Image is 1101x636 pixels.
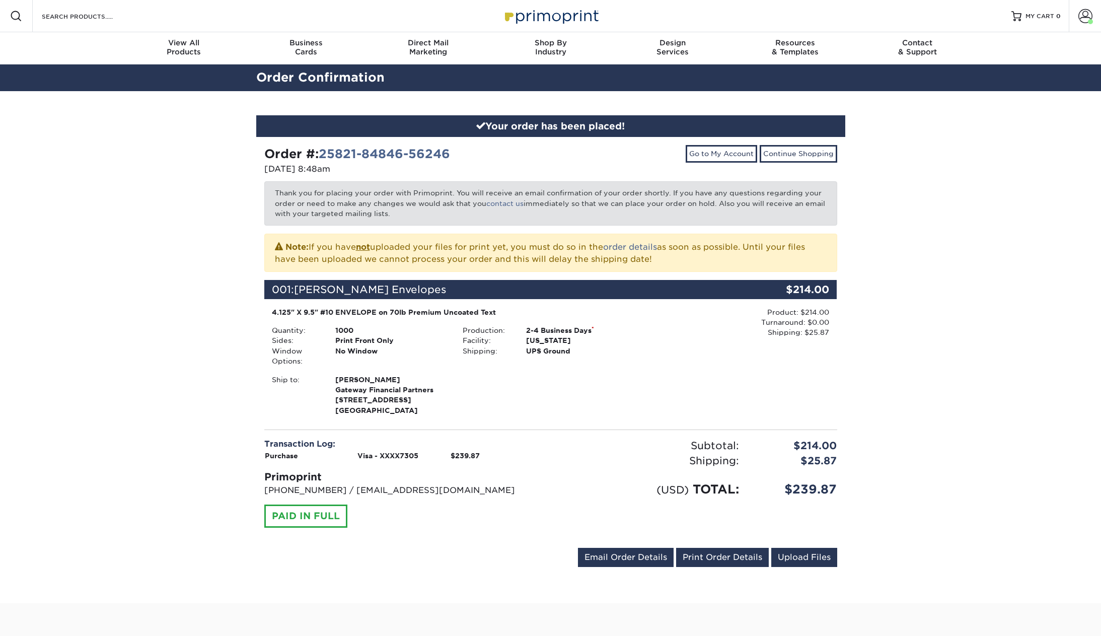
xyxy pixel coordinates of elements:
[747,453,845,468] div: $25.87
[742,280,837,299] div: $214.00
[519,335,646,345] div: [US_STATE]
[328,325,455,335] div: 1000
[486,199,524,207] a: contact us
[367,38,489,56] div: Marketing
[367,32,489,64] a: Direct MailMarketing
[686,145,757,162] a: Go to My Account
[856,38,979,56] div: & Support
[578,548,674,567] a: Email Order Details
[747,438,845,453] div: $214.00
[41,10,139,22] input: SEARCH PRODUCTS.....
[612,32,734,64] a: DesignServices
[335,375,448,385] span: [PERSON_NAME]
[519,325,646,335] div: 2-4 Business Days
[265,452,298,460] strong: Purchase
[264,181,837,225] p: Thank you for placing your order with Primoprint. You will receive an email confirmation of your ...
[264,147,450,161] strong: Order #:
[264,280,742,299] div: 001:
[264,335,328,345] div: Sides:
[328,335,455,345] div: Print Front Only
[328,346,455,367] div: No Window
[272,307,639,317] div: 4.125" X 9.5" #10 ENVELOPE on 70lb Premium Uncoated Text
[264,375,328,416] div: Ship to:
[245,38,367,56] div: Cards
[676,548,769,567] a: Print Order Details
[455,325,519,335] div: Production:
[551,453,747,468] div: Shipping:
[264,438,543,450] div: Transaction Log:
[489,32,612,64] a: Shop ByIndustry
[264,505,347,528] div: PAID IN FULL
[1025,12,1054,21] span: MY CART
[500,5,601,27] img: Primoprint
[264,163,543,175] p: [DATE] 8:48am
[734,38,856,56] div: & Templates
[264,484,543,497] p: [PHONE_NUMBER] / [EMAIL_ADDRESS][DOMAIN_NAME]
[256,115,845,137] div: Your order has been placed!
[1056,13,1061,20] span: 0
[455,346,519,356] div: Shipping:
[489,38,612,56] div: Industry
[264,325,328,335] div: Quantity:
[335,385,448,395] span: Gateway Financial Partners
[612,38,734,47] span: Design
[603,242,657,252] a: order details
[367,38,489,47] span: Direct Mail
[357,452,418,460] strong: Visa - XXXX7305
[455,335,519,345] div: Facility:
[646,307,829,338] div: Product: $214.00 Turnaround: $0.00 Shipping: $25.87
[264,346,328,367] div: Window Options:
[519,346,646,356] div: UPS Ground
[319,147,450,161] a: 25821-84846-56246
[294,284,447,296] span: [PERSON_NAME] Envelopes
[734,32,856,64] a: Resources& Templates
[656,483,689,496] small: (USD)
[451,452,480,460] strong: $239.87
[734,38,856,47] span: Resources
[245,38,367,47] span: Business
[275,240,827,265] p: If you have uploaded your files for print yet, you must do so in the as soon as possible. Until y...
[123,38,245,56] div: Products
[551,438,747,453] div: Subtotal:
[856,32,979,64] a: Contact& Support
[760,145,837,162] a: Continue Shopping
[489,38,612,47] span: Shop By
[123,38,245,47] span: View All
[264,469,543,484] div: Primoprint
[245,32,367,64] a: BusinessCards
[356,242,370,252] b: not
[612,38,734,56] div: Services
[249,68,853,87] h2: Order Confirmation
[693,482,739,497] span: TOTAL:
[123,32,245,64] a: View AllProducts
[335,395,448,405] span: [STREET_ADDRESS]
[771,548,837,567] a: Upload Files
[856,38,979,47] span: Contact
[747,480,845,499] div: $239.87
[285,242,309,252] strong: Note:
[335,375,448,414] strong: [GEOGRAPHIC_DATA]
